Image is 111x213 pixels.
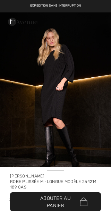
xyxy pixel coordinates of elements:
div: [PERSON_NAME] [10,173,101,179]
button: Ajouter au panier [10,192,101,211]
div: Robe plissée mi-longue Modèle 254214 [10,179,101,184]
a: 1ère Avenue [8,19,37,25]
img: 1ère Avenue [8,18,37,26]
span: 189 CA$ [10,185,26,190]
